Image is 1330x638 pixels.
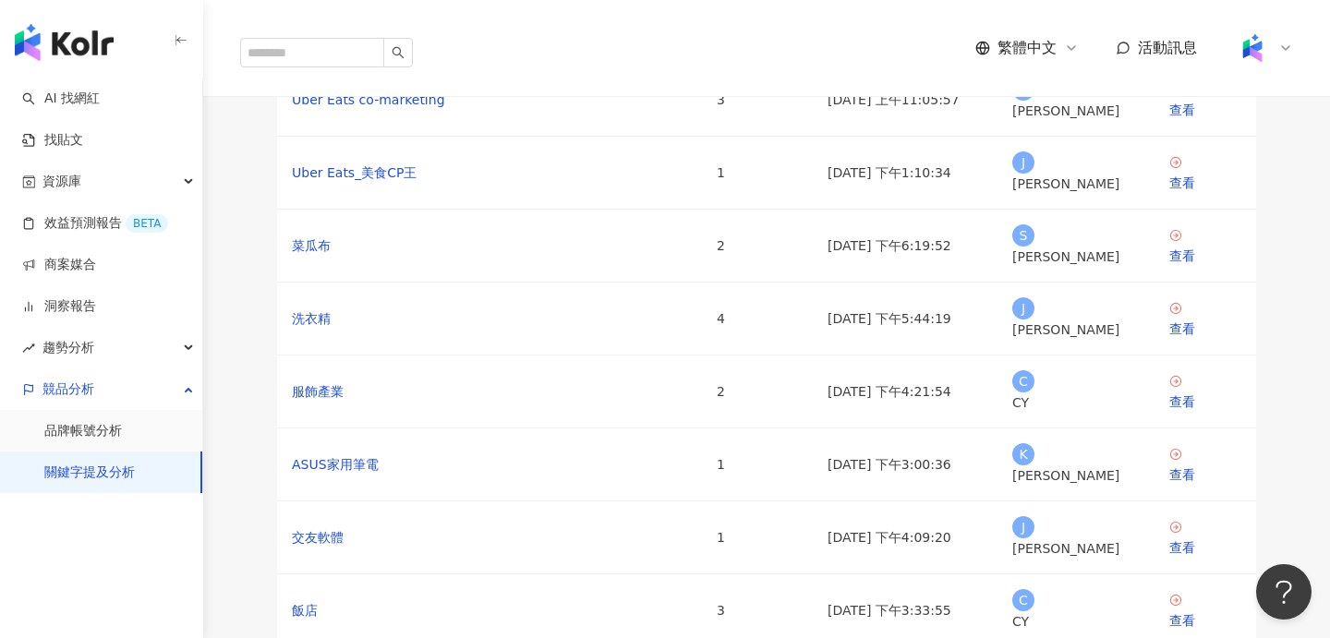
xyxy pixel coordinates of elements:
span: rise [22,342,35,355]
td: 1 [702,428,813,501]
span: J [1022,517,1025,537]
img: logo [15,24,114,61]
a: searchAI 找網紅 [22,90,100,108]
a: 查看 [1169,447,1241,485]
td: 2 [702,210,813,283]
a: 查看 [1169,520,1241,558]
td: [DATE] 下午4:09:20 [813,501,997,574]
span: C [1019,590,1028,610]
a: Uber Eats co-marketing [292,90,445,110]
td: [DATE] 下午5:44:19 [813,283,997,355]
a: 效益預測報告BETA [22,214,168,233]
a: 菜瓜布 [292,235,331,256]
a: 服飾產業 [292,381,344,402]
a: ASUS家用筆電 [292,454,379,475]
td: [DATE] 下午3:00:36 [813,428,997,501]
div: 查看 [1169,537,1241,558]
span: 資源庫 [42,161,81,202]
span: 活動訊息 [1138,39,1197,56]
td: [DATE] 下午6:19:52 [813,210,997,283]
span: search [392,46,405,59]
div: [PERSON_NAME] [1012,247,1140,267]
div: 查看 [1169,173,1241,193]
a: 查看 [1169,374,1241,412]
span: 競品分析 [42,368,94,410]
a: 飯店 [292,600,318,620]
span: 趨勢分析 [42,327,94,368]
a: Uber Eats_美食CP王 [292,163,417,183]
td: [DATE] 下午4:21:54 [813,355,997,428]
div: 查看 [1169,319,1241,339]
a: 查看 [1169,228,1241,266]
a: 關鍵字提及分析 [44,463,135,482]
a: 查看 [1169,593,1241,631]
td: 3 [702,64,813,137]
td: 1 [702,501,813,574]
span: C [1019,371,1028,391]
div: [PERSON_NAME] [1012,465,1140,486]
td: 4 [702,283,813,355]
div: [PERSON_NAME] [1012,538,1140,559]
a: 商案媒合 [22,256,96,274]
div: [PERSON_NAME] [1012,319,1140,340]
td: [DATE] 上午11:05:57 [813,64,997,137]
a: 洗衣精 [292,308,331,329]
div: 查看 [1169,100,1241,120]
a: 洞察報告 [22,297,96,316]
div: [PERSON_NAME] [1012,174,1140,194]
div: [PERSON_NAME] [1012,101,1140,121]
a: 交友軟體 [292,527,344,548]
span: S [1020,225,1028,246]
img: Kolr%20app%20icon%20%281%29.png [1235,30,1270,66]
span: 繁體中文 [997,38,1057,58]
span: K [1019,444,1027,464]
div: CY [1012,392,1140,413]
div: CY [1012,611,1140,632]
td: 1 [702,137,813,210]
a: 品牌帳號分析 [44,422,122,440]
span: J [1022,298,1025,319]
iframe: Help Scout Beacon - Open [1256,564,1312,620]
div: 查看 [1169,246,1241,266]
div: 查看 [1169,610,1241,631]
span: J [1022,152,1025,173]
a: 查看 [1169,82,1241,120]
td: [DATE] 下午1:10:34 [813,137,997,210]
div: 查看 [1169,464,1241,485]
a: 查看 [1169,155,1241,193]
a: 找貼文 [22,131,83,150]
a: 查看 [1169,301,1241,339]
td: 2 [702,355,813,428]
div: 查看 [1169,391,1241,412]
